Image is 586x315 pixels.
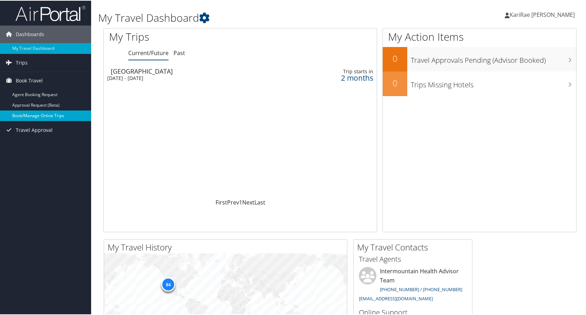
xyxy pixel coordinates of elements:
[359,254,467,263] h3: Travel Agents
[242,198,254,206] a: Next
[355,266,470,304] li: Intermountain Health Advisor Team
[254,198,265,206] a: Last
[161,277,175,291] div: 84
[227,198,239,206] a: Prev
[111,67,273,74] div: [GEOGRAPHIC_DATA]
[107,74,270,81] div: [DATE] - [DATE]
[411,51,576,65] h3: Travel Approvals Pending (Advisor Booked)
[173,48,185,56] a: Past
[380,286,462,292] a: [PHONE_NUMBER] / [PHONE_NUMBER]
[16,53,28,71] span: Trips
[128,48,169,56] a: Current/Future
[411,76,576,89] h3: Trips Missing Hotels
[505,4,582,25] a: KariRae [PERSON_NAME]
[383,76,407,88] h2: 0
[305,68,374,74] div: Trip starts in
[15,5,86,21] img: airportal-logo.png
[383,29,576,43] h1: My Action Items
[109,29,258,43] h1: My Trips
[359,295,433,301] a: [EMAIL_ADDRESS][DOMAIN_NAME]
[383,46,576,71] a: 0Travel Approvals Pending (Advisor Booked)
[383,52,407,64] h2: 0
[239,198,242,206] a: 1
[98,10,421,25] h1: My Travel Dashboard
[216,198,227,206] a: First
[357,241,472,253] h2: My Travel Contacts
[16,25,44,42] span: Dashboards
[16,71,43,89] span: Book Travel
[510,10,575,18] span: KariRae [PERSON_NAME]
[305,74,374,80] div: 2 months
[383,71,576,95] a: 0Trips Missing Hotels
[16,121,53,138] span: Travel Approval
[108,241,347,253] h2: My Travel History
